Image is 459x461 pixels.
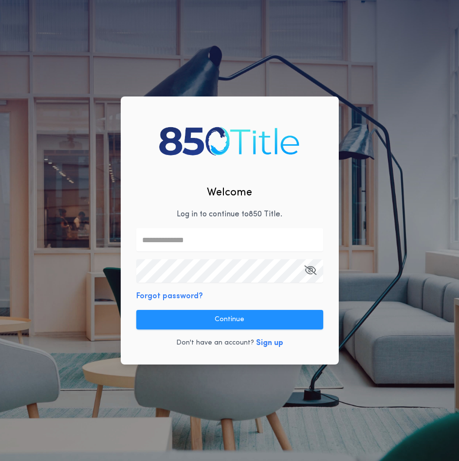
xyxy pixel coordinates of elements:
p: Log in to continue to 850 Title . [177,209,282,220]
h2: Welcome [207,185,252,201]
p: Don't have an account? [176,338,254,348]
button: Continue [136,310,323,329]
button: Sign up [256,337,283,349]
img: logo [155,117,304,163]
button: Forgot password? [136,290,203,302]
